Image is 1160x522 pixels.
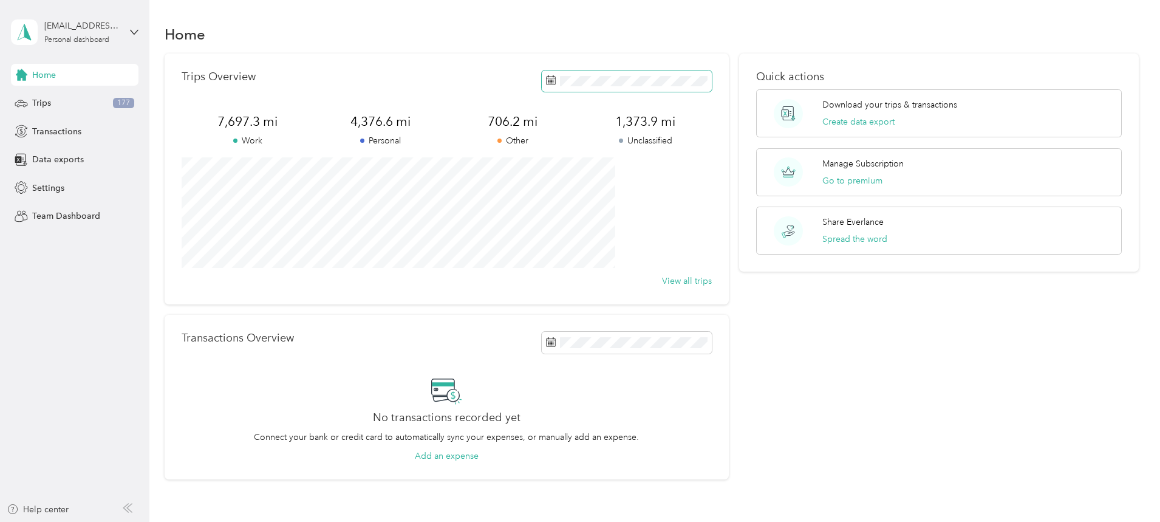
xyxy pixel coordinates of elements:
[822,233,887,246] button: Spread the word
[32,97,51,109] span: Trips
[32,182,64,194] span: Settings
[32,210,100,222] span: Team Dashboard
[113,98,134,109] span: 177
[254,431,639,444] p: Connect your bank or credit card to automatically sync your expenses, or manually add an expense.
[579,134,711,147] p: Unclassified
[182,70,256,83] p: Trips Overview
[182,134,314,147] p: Work
[373,411,520,424] h2: No transactions recorded yet
[32,125,81,138] span: Transactions
[1092,454,1160,522] iframe: Everlance-gr Chat Button Frame
[182,113,314,130] span: 7,697.3 mi
[579,113,711,130] span: 1,373.9 mi
[662,275,712,287] button: View all trips
[182,332,294,345] p: Transactions Overview
[756,70,1122,83] p: Quick actions
[165,28,205,41] h1: Home
[822,98,957,111] p: Download your trips & transactions
[822,216,884,228] p: Share Everlance
[446,134,579,147] p: Other
[44,19,120,32] div: [EMAIL_ADDRESS][DOMAIN_NAME]
[822,174,882,187] button: Go to premium
[822,115,895,128] button: Create data export
[415,450,479,462] button: Add an expense
[7,503,69,516] button: Help center
[32,69,56,81] span: Home
[44,36,109,44] div: Personal dashboard
[314,113,446,130] span: 4,376.6 mi
[314,134,446,147] p: Personal
[822,157,904,170] p: Manage Subscription
[446,113,579,130] span: 706.2 mi
[32,153,84,166] span: Data exports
